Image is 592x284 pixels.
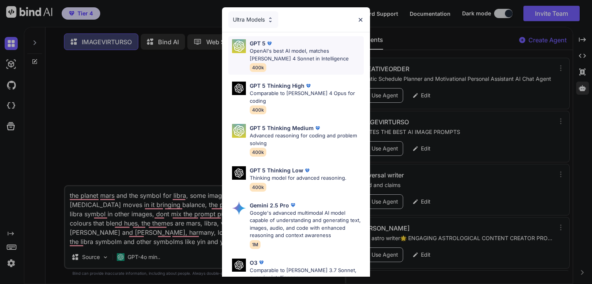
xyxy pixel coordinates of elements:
[232,39,246,53] img: Pick Models
[266,40,273,47] img: premium
[289,201,297,209] img: premium
[267,17,274,23] img: Pick Models
[250,105,266,114] span: 400k
[250,174,346,182] p: Thinking model for advanced reasoning.
[250,82,304,90] p: GPT 5 Thinking High
[232,201,246,215] img: Pick Models
[232,124,246,138] img: Pick Models
[250,90,364,105] p: Comparable to [PERSON_NAME] 4 Opus for coding
[250,148,266,157] span: 400k
[232,82,246,95] img: Pick Models
[250,132,364,147] p: Advanced reasoning for coding and problem solving
[232,166,246,180] img: Pick Models
[250,39,266,47] p: GPT 5
[250,183,266,192] span: 400k
[303,167,311,174] img: premium
[257,259,265,266] img: premium
[314,124,321,132] img: premium
[250,201,289,209] p: Gemini 2.5 Pro
[228,11,278,28] div: Ultra Models
[250,209,364,239] p: Google's advanced multimodal AI model capable of understanding and generating text, images, audio...
[304,82,312,90] img: premium
[250,63,266,72] span: 400k
[250,240,261,249] span: 1M
[232,259,246,272] img: Pick Models
[250,267,364,282] p: Comparable to [PERSON_NAME] 3.7 Sonnet, superior intelligence
[250,124,314,132] p: GPT 5 Thinking Medium
[250,166,303,174] p: GPT 5 Thinking Low
[250,259,257,267] p: O3
[357,17,364,23] img: close
[250,47,364,62] p: OpenAI's best AI model, matches [PERSON_NAME] 4 Sonnet in Intelligence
